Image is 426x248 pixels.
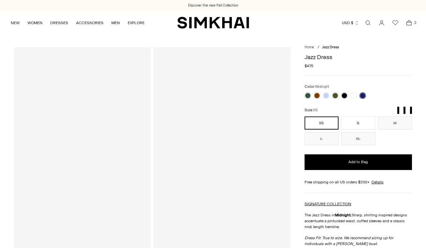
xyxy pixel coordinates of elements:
a: MEN [111,16,120,30]
div: / [318,45,319,50]
a: Open search modal [361,16,374,29]
a: Details [371,179,384,185]
button: XS [305,116,339,130]
label: Size: [305,107,318,113]
a: Go to the account page [375,16,388,29]
span: We recommend sizing up for individuals with a [PERSON_NAME] bust. [305,236,393,246]
a: ACCESSORIES [76,16,103,30]
a: SIGNATURE COLLECTION [305,202,351,206]
a: DRESSES [50,16,68,30]
h1: Jazz Dress [305,54,412,60]
button: USD $ [342,16,359,30]
a: WOMEN [27,16,42,30]
span: Midnight [315,85,329,89]
span: 2 [412,20,418,25]
span: $475 [305,63,313,69]
a: Open cart modal [402,16,416,29]
em: Dress Fit: True to size. [305,236,393,246]
label: Color: [305,84,329,90]
span: XS [313,108,318,112]
a: Discover the new Fall Collection [188,3,238,8]
p: The Jazz Dress in Sharp, shirting inspired designs accentuate a pintucked waist, cuffed sleeves a... [305,212,412,230]
a: Home [305,45,314,49]
strong: Midnight. [335,213,352,217]
button: Add to Bag [305,154,412,170]
span: Add to Bag [348,159,368,165]
button: L [305,132,339,145]
span: Jazz Dress [322,45,339,49]
button: XL [341,132,375,145]
a: EXPLORE [128,16,145,30]
button: M [378,116,412,130]
nav: breadcrumbs [305,45,412,50]
a: Wishlist [389,16,402,29]
a: NEW [11,16,20,30]
a: SIMKHAI [177,16,249,29]
div: Free shipping on all US orders $200+ [305,179,412,185]
button: S [341,116,375,130]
